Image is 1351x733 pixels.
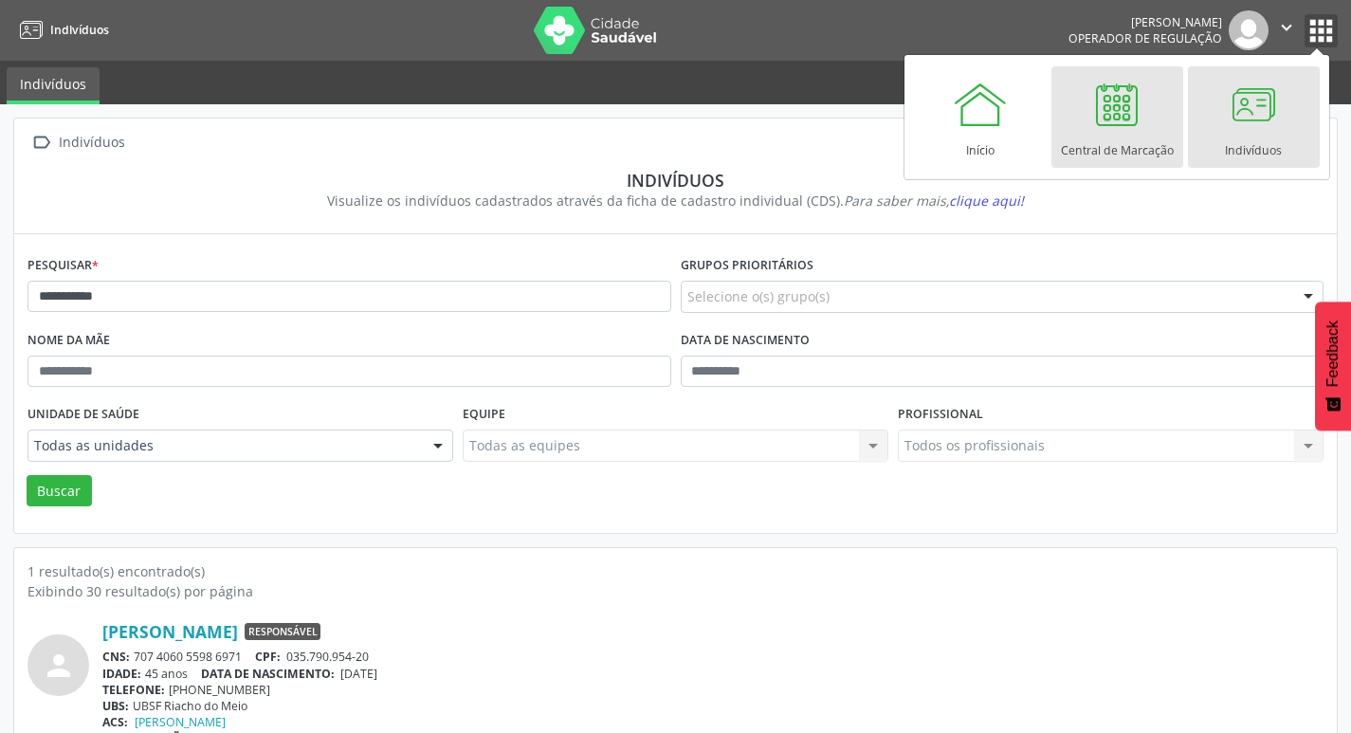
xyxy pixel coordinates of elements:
[7,67,100,104] a: Indivíduos
[245,623,320,640] span: Responsável
[898,400,983,430] label: Profissional
[1051,66,1183,168] a: Central de Marcação
[102,621,238,642] a: [PERSON_NAME]
[1324,321,1342,387] span: Feedback
[102,682,165,698] span: TELEFONE:
[27,561,1324,581] div: 1 resultado(s) encontrado(s)
[27,129,55,156] i: 
[27,326,110,356] label: Nome da mãe
[102,666,141,682] span: IDADE:
[915,66,1047,168] a: Início
[340,666,377,682] span: [DATE]
[687,286,830,306] span: Selecione o(s) grupo(s)
[1068,14,1222,30] div: [PERSON_NAME]
[286,649,369,665] span: 035.790.954-20
[1269,10,1305,50] button: 
[681,251,813,281] label: Grupos prioritários
[1188,66,1320,168] a: Indivíduos
[949,192,1024,210] span: clique aqui!
[102,682,1324,698] div: [PHONE_NUMBER]
[13,14,109,46] a: Indivíduos
[27,251,99,281] label: Pesquisar
[102,698,1324,714] div: UBSF Riacho do Meio
[102,649,130,665] span: CNS:
[1315,302,1351,431] button: Feedback - Mostrar pesquisa
[41,191,1310,211] div: Visualize os indivíduos cadastrados através da ficha de cadastro individual (CDS).
[27,581,1324,601] div: Exibindo 30 resultado(s) por página
[55,129,128,156] div: Indivíduos
[41,170,1310,191] div: Indivíduos
[102,714,128,730] span: ACS:
[102,698,129,714] span: UBS:
[681,326,810,356] label: Data de nascimento
[102,666,1324,682] div: 45 anos
[1068,30,1222,46] span: Operador de regulação
[1229,10,1269,50] img: img
[463,400,505,430] label: Equipe
[255,649,281,665] span: CPF:
[1305,14,1338,47] button: apps
[135,714,226,730] a: [PERSON_NAME]
[27,400,139,430] label: Unidade de saúde
[102,649,1324,665] div: 707 4060 5598 6971
[50,22,109,38] span: Indivíduos
[27,475,92,507] button: Buscar
[201,666,335,682] span: DATA DE NASCIMENTO:
[34,436,414,455] span: Todas as unidades
[844,192,1024,210] i: Para saber mais,
[1276,17,1297,38] i: 
[27,129,128,156] a:  Indivíduos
